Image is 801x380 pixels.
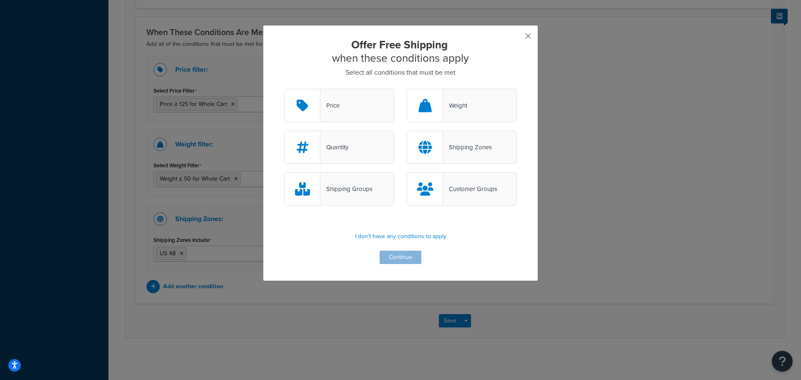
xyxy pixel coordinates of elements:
div: Shipping Zones [443,141,492,153]
div: Weight [443,100,467,111]
p: Select all conditions that must be met [284,67,517,78]
div: Shipping Groups [320,183,373,195]
div: Customer Groups [443,183,497,195]
h2: when these conditions apply [284,38,517,65]
div: Price [320,100,340,111]
div: Quantity [320,141,348,153]
strong: Offer Free Shipping [351,37,448,53]
p: I don't have any conditions to apply [284,231,517,242]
